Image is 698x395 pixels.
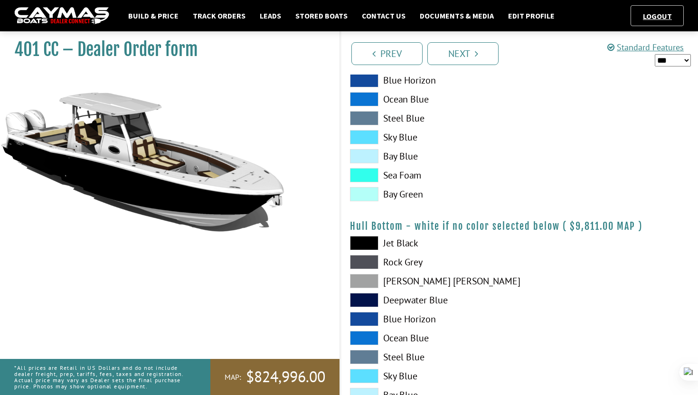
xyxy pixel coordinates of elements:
label: Blue Horizon [350,312,510,326]
span: $824,996.00 [246,367,325,387]
label: Ocean Blue [350,331,510,345]
a: Documents & Media [415,9,499,22]
label: Deepwater Blue [350,293,510,307]
a: Build & Price [123,9,183,22]
label: Blue Horizon [350,73,510,87]
label: Ocean Blue [350,92,510,106]
label: Steel Blue [350,350,510,364]
a: Logout [638,11,677,21]
a: Stored Boats [291,9,352,22]
a: Standard Features [607,42,684,53]
label: [PERSON_NAME] [PERSON_NAME] [350,274,510,288]
a: Track Orders [188,9,250,22]
ul: Pagination [349,41,698,65]
label: Sky Blue [350,369,510,383]
img: caymas-dealer-connect-2ed40d3bc7270c1d8d7ffb4b79bf05adc795679939227970def78ec6f6c03838.gif [14,7,109,25]
label: Sea Foam [350,168,510,182]
label: Sky Blue [350,130,510,144]
a: Contact Us [357,9,410,22]
a: Edit Profile [503,9,559,22]
h4: Hull Bottom - white if no color selected below ( ) [350,220,689,232]
h1: 401 CC – Dealer Order form [14,39,316,60]
a: MAP:$824,996.00 [210,359,340,395]
span: $9,811.00 MAP [570,220,635,232]
label: Steel Blue [350,111,510,125]
a: Leads [255,9,286,22]
label: Bay Green [350,187,510,201]
label: Rock Grey [350,255,510,269]
a: Prev [351,42,423,65]
span: MAP: [225,372,241,382]
a: Next [427,42,499,65]
label: Bay Blue [350,149,510,163]
label: Jet Black [350,236,510,250]
p: *All prices are Retail in US Dollars and do not include dealer freight, prep, tariffs, fees, taxe... [14,360,189,395]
